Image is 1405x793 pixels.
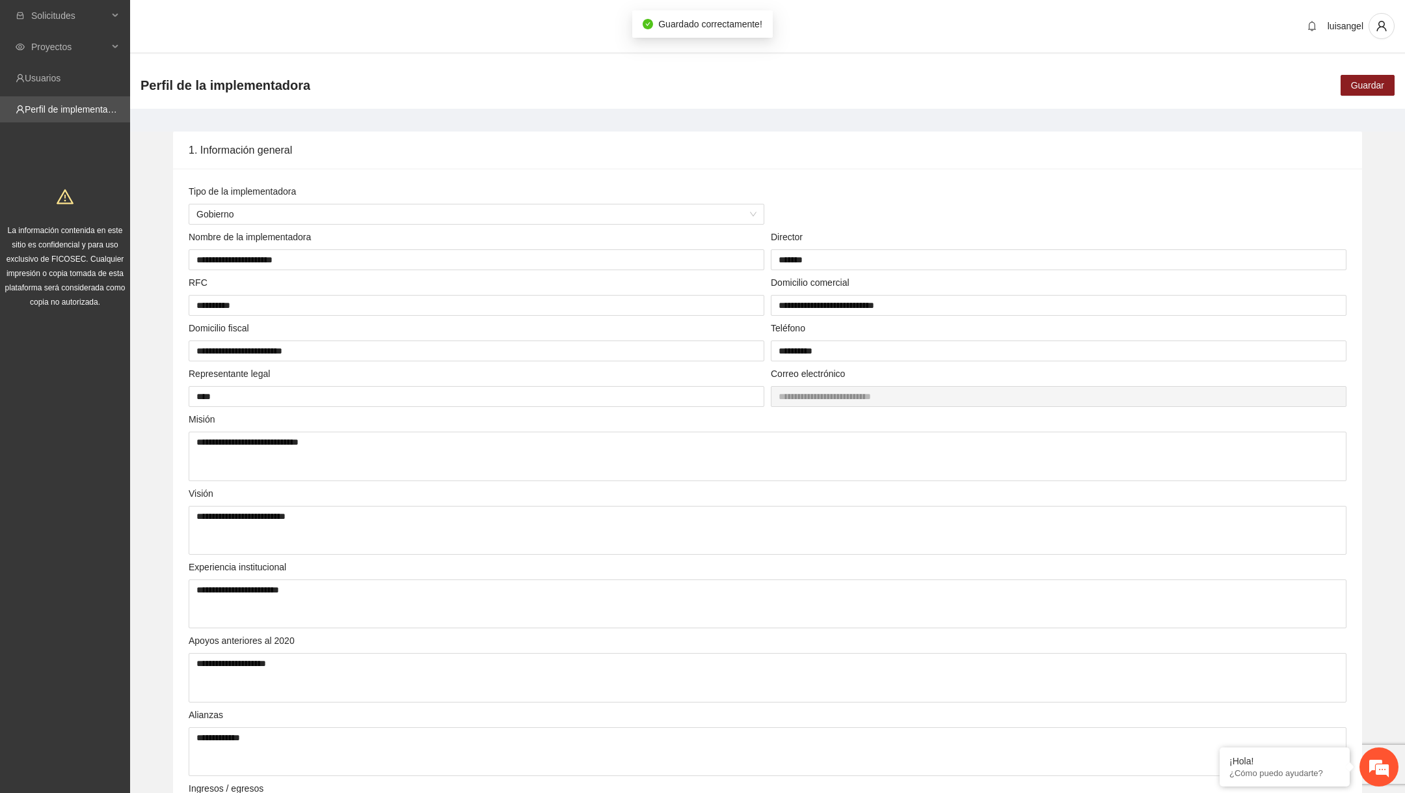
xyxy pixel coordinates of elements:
[31,34,108,60] span: Proyectos
[1302,16,1322,36] button: bell
[189,230,311,244] label: Nombre de la implementadora
[57,188,74,205] span: warning
[140,75,310,96] span: Perfil de la implementadora
[1351,78,1384,92] span: Guardar
[771,321,805,335] label: Teléfono
[771,367,845,381] label: Correo electrónico
[7,355,248,401] textarea: Escriba su mensaje y pulse “Intro”
[1229,768,1340,778] p: ¿Cómo puedo ayudarte?
[196,204,756,224] span: Gobierno
[189,132,1346,169] div: 1. Información general
[1341,75,1395,96] button: Guardar
[5,226,126,307] span: La información contenida en este sitio es confidencial y para uso exclusivo de FICOSEC. Cualquier...
[68,66,219,83] div: Chatee con nosotros ahora
[189,275,207,290] label: RFC
[1369,13,1395,39] button: user
[1302,21,1322,31] span: bell
[771,230,803,244] label: Director
[658,19,762,29] span: Guardado correctamente!
[771,275,850,290] label: Domicilio comercial
[16,42,25,51] span: eye
[189,412,215,426] label: Misión
[75,174,180,305] span: Estamos en línea.
[213,7,245,38] div: Minimizar ventana de chat en vivo
[189,367,270,381] label: Representante legal
[1369,20,1394,32] span: user
[25,104,126,115] a: Perfil de implementadora
[16,11,25,20] span: inbox
[189,321,249,335] label: Domicilio fiscal
[189,486,213,501] label: Visión
[25,73,60,83] a: Usuarios
[189,633,295,648] label: Apoyos anteriores al 2020
[189,184,296,199] label: Tipo de la implementadora
[643,19,653,29] span: check-circle
[1229,756,1340,766] div: ¡Hola!
[1328,21,1363,31] span: luisangel
[189,708,223,722] label: Alianzas
[31,3,108,29] span: Solicitudes
[189,560,286,574] label: Experiencia institucional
